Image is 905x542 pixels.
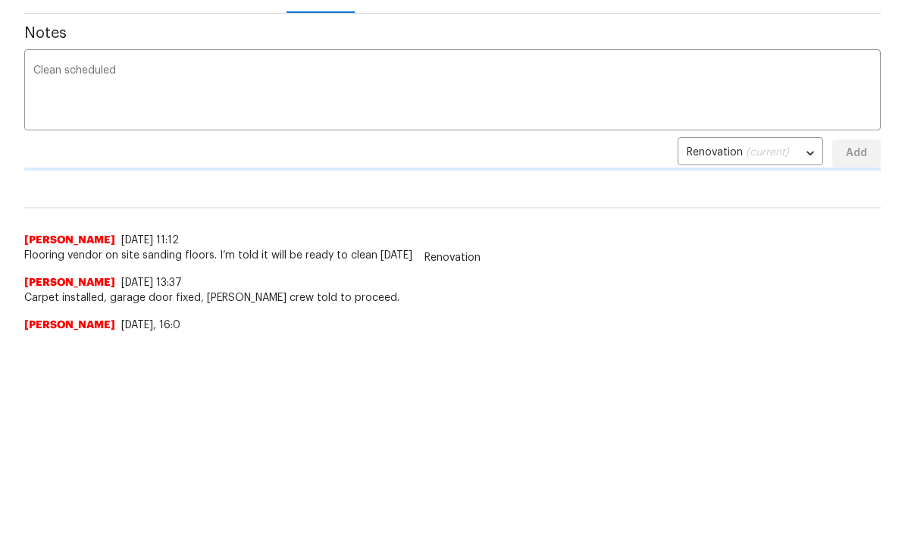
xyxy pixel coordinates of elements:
[746,147,789,158] span: (current)
[121,320,180,331] span: [DATE], 16:0
[121,235,179,246] span: [DATE] 11:12
[24,275,115,290] span: [PERSON_NAME]
[24,26,881,41] span: Notes
[415,250,490,265] span: Renovation
[24,290,881,305] span: Carpet installed, garage door fixed, [PERSON_NAME] crew told to proceed.
[24,248,881,263] span: Flooring vendor on site sanding floors. I’m told it will be ready to clean [DATE] afternoon.
[33,65,872,118] textarea: Clean scheduled
[121,277,182,288] span: [DATE] 13:37
[678,135,823,172] div: Renovation (current)
[24,318,115,333] span: [PERSON_NAME]
[24,233,115,248] span: [PERSON_NAME]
